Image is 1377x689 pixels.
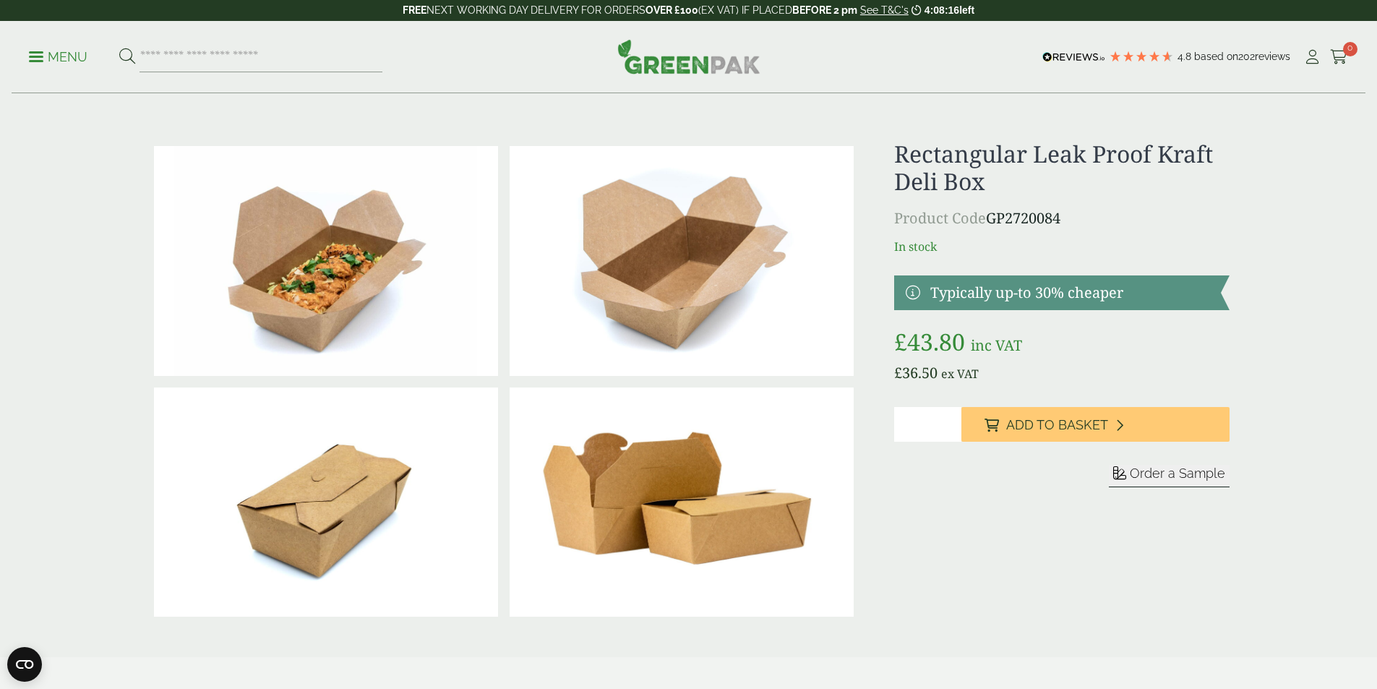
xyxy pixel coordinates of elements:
[510,146,854,376] img: Deli Box Rectangle Open
[792,4,857,16] strong: BEFORE 2 pm
[1042,52,1105,62] img: REVIEWS.io
[1303,50,1321,64] i: My Account
[894,207,1229,229] p: GP2720084
[894,363,902,382] span: £
[1177,51,1194,62] span: 4.8
[961,407,1230,442] button: Add to Basket
[154,388,498,617] img: Deli Box Rectangle Closed
[1255,51,1290,62] span: reviews
[29,48,87,66] p: Menu
[510,388,854,617] img: Rectangular Leak Proof Kraft Deli Box Full Case Of 0
[1238,51,1255,62] span: 202
[1006,417,1108,433] span: Add to Basket
[1194,51,1238,62] span: Based on
[894,208,986,228] span: Product Code
[894,326,907,357] span: £
[1343,42,1357,56] span: 0
[617,39,760,74] img: GreenPak Supplies
[1109,465,1230,487] button: Order a Sample
[645,4,698,16] strong: OVER £100
[1109,50,1174,63] div: 4.79 Stars
[894,140,1229,196] h1: Rectangular Leak Proof Kraft Deli Box
[941,366,979,382] span: ex VAT
[860,4,909,16] a: See T&C's
[894,363,938,382] bdi: 36.50
[403,4,426,16] strong: FREE
[925,4,959,16] span: 4:08:16
[29,48,87,63] a: Menu
[1130,466,1225,481] span: Order a Sample
[971,335,1022,355] span: inc VAT
[1330,46,1348,68] a: 0
[894,326,965,357] bdi: 43.80
[154,146,498,376] img: Rectangle Deli Box With Chicken Curry
[1330,50,1348,64] i: Cart
[959,4,974,16] span: left
[7,647,42,682] button: Open CMP widget
[894,238,1229,255] p: In stock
